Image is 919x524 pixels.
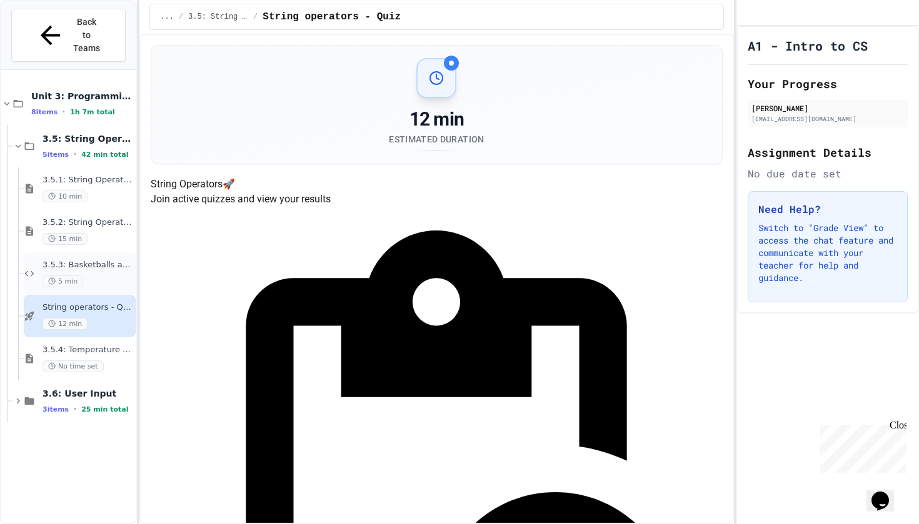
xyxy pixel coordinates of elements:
[11,9,126,62] button: Back to Teams
[43,233,88,245] span: 15 min
[751,102,904,114] div: [PERSON_NAME]
[866,474,906,512] iframe: chat widget
[389,133,484,146] div: Estimated Duration
[758,222,897,284] p: Switch to "Grade View" to access the chat feature and communicate with your teacher for help and ...
[179,12,183,22] span: /
[151,192,722,207] p: Join active quizzes and view your results
[151,177,722,192] h4: String Operators 🚀
[748,75,908,92] h2: Your Progress
[63,107,65,117] span: •
[81,151,128,159] span: 42 min total
[81,405,128,413] span: 25 min total
[748,37,868,54] h1: A1 - Intro to CS
[43,345,133,355] span: 3.5.4: Temperature Check - Exit Ticket
[43,275,83,287] span: 5 min
[751,114,904,124] div: [EMAIL_ADDRESS][DOMAIN_NAME]
[253,12,258,22] span: /
[43,360,104,372] span: No time set
[31,91,133,102] span: Unit 3: Programming Fundamentals
[815,420,906,473] iframe: chat widget
[43,260,133,270] span: 3.5.3: Basketballs and Footballs
[263,9,401,24] span: String operators - Quiz
[43,217,133,228] span: 3.5.2: String Operators - Review
[43,151,69,159] span: 5 items
[758,202,897,217] h3: Need Help?
[74,404,76,414] span: •
[160,12,174,22] span: ...
[31,108,58,116] span: 8 items
[74,149,76,159] span: •
[43,318,88,330] span: 12 min
[43,302,133,313] span: String operators - Quiz
[188,12,248,22] span: 3.5: String Operators
[5,5,86,79] div: Chat with us now!Close
[43,175,133,185] span: 3.5.1: String Operators
[73,16,102,55] span: Back to Teams
[748,144,908,161] h2: Assignment Details
[43,133,133,144] span: 3.5: String Operators
[43,190,88,202] span: 10 min
[389,108,484,131] div: 12 min
[43,405,69,413] span: 3 items
[70,108,115,116] span: 1h 7m total
[43,388,133,399] span: 3.6: User Input
[748,166,908,181] div: No due date set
